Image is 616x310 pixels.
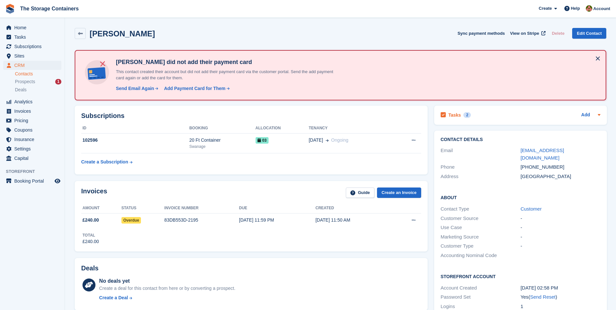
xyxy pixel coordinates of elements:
[521,233,600,241] div: -
[14,23,53,32] span: Home
[14,154,53,163] span: Capital
[81,265,98,272] h2: Deals
[83,58,111,86] img: no-card-linked-e7822e413c904bf8b177c4d89f31251c4716f9871600ec3ca5bfc59e148c83f4.svg
[586,5,592,12] img: Kirsty Simpson
[3,42,61,51] a: menu
[14,176,53,186] span: Booking Portal
[18,3,81,14] a: The Storage Containers
[116,85,154,92] div: Send Email Again
[521,173,600,180] div: [GEOGRAPHIC_DATA]
[331,137,348,143] span: Ongoing
[3,125,61,135] a: menu
[3,107,61,116] a: menu
[239,203,315,213] th: Due
[99,294,235,301] a: Create a Deal
[521,224,600,231] div: -
[346,187,374,198] a: Guide
[82,238,99,245] div: £240.00
[521,284,600,292] div: [DATE] 02:58 PM
[81,159,128,165] div: Create a Subscription
[3,144,61,153] a: menu
[99,285,235,292] div: Create a deal for this contact from here or by converting a prospect.
[448,112,461,118] h2: Tasks
[81,187,107,198] h2: Invoices
[164,203,239,213] th: Invoice number
[189,144,256,149] div: Swanage
[15,86,61,93] a: Deals
[81,123,189,134] th: ID
[113,58,341,66] h4: [PERSON_NAME] did not add their payment card
[441,252,521,259] div: Accounting Nominal Code
[164,85,225,92] div: Add Payment Card for Them
[309,123,393,134] th: Tenancy
[15,79,35,85] span: Prospects
[189,137,256,144] div: 20 Ft Container
[441,163,521,171] div: Phone
[3,32,61,42] a: menu
[3,135,61,144] a: menu
[572,28,606,39] a: Edit Contact
[3,61,61,70] a: menu
[81,203,121,213] th: Amount
[121,203,164,213] th: Status
[256,123,309,134] th: Allocation
[14,61,53,70] span: CRM
[441,284,521,292] div: Account Created
[528,294,557,300] span: ( )
[3,23,61,32] a: menu
[15,71,61,77] a: Contacts
[441,293,521,301] div: Password Set
[3,154,61,163] a: menu
[521,148,564,161] a: [EMAIL_ADDRESS][DOMAIN_NAME]
[82,232,99,238] div: Total
[315,217,391,224] div: [DATE] 11:50 AM
[55,79,61,84] div: 1
[239,217,315,224] div: [DATE] 11:59 PM
[521,163,600,171] div: [PHONE_NUMBER]
[14,97,53,106] span: Analytics
[14,42,53,51] span: Subscriptions
[441,173,521,180] div: Address
[441,273,600,279] h2: Storefront Account
[14,32,53,42] span: Tasks
[539,5,552,12] span: Create
[315,203,391,213] th: Created
[5,4,15,14] img: stora-icon-8386f47178a22dfd0bd8f6a31ec36ba5ce8667c1dd55bd0f319d3a0aa187defe.svg
[571,5,580,12] span: Help
[3,51,61,60] a: menu
[521,206,542,212] a: Customer
[549,28,567,39] button: Delete
[377,187,421,198] a: Create an Invoice
[463,112,471,118] div: 2
[81,112,421,120] h2: Subscriptions
[530,294,555,300] a: Send Reset
[441,194,600,200] h2: About
[458,28,505,39] button: Sync payment methods
[441,137,600,142] h2: Contact Details
[82,217,99,224] span: £240.00
[99,294,128,301] div: Create a Deal
[14,107,53,116] span: Invoices
[3,97,61,106] a: menu
[309,137,323,144] span: [DATE]
[113,69,341,81] p: This contact created their account but did not add their payment card via the customer portal. Se...
[121,217,141,224] span: Overdue
[81,137,189,144] div: 102596
[14,51,53,60] span: Sites
[81,156,132,168] a: Create a Subscription
[441,215,521,222] div: Customer Source
[90,29,155,38] h2: [PERSON_NAME]
[3,176,61,186] a: menu
[441,242,521,250] div: Customer Type
[14,125,53,135] span: Coupons
[14,144,53,153] span: Settings
[256,137,269,144] span: 03
[441,224,521,231] div: Use Case
[3,116,61,125] a: menu
[581,111,590,119] a: Add
[508,28,547,39] a: View on Stripe
[521,242,600,250] div: -
[521,293,600,301] div: Yes
[161,85,230,92] a: Add Payment Card for Them
[15,87,27,93] span: Deals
